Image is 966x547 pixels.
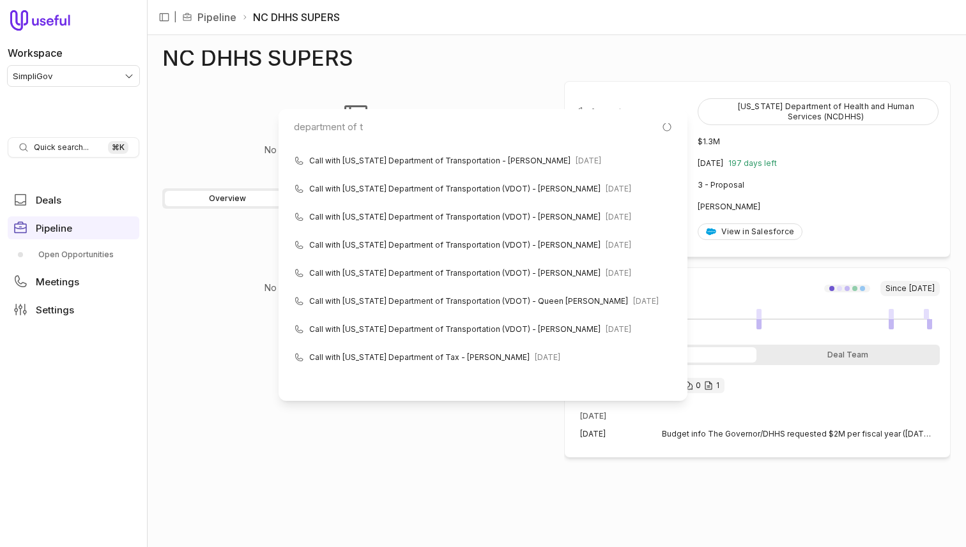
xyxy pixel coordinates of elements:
[633,294,659,309] span: [DATE]
[309,181,601,197] span: Call with [US_STATE] Department of Transportation (VDOT) - [PERSON_NAME]
[606,237,631,253] span: [DATE]
[309,294,628,309] span: Call with [US_STATE] Department of Transportation (VDOT) - Queen [PERSON_NAME]
[309,237,601,253] span: Call with [US_STATE] Department of Transportation (VDOT) - [PERSON_NAME]
[606,266,631,281] span: [DATE]
[309,153,571,169] span: Call with [US_STATE] Department of Transportation - [PERSON_NAME]
[284,114,682,140] input: Search for pages and commands...
[606,209,631,225] span: [DATE]
[309,266,601,281] span: Call with [US_STATE] Department of Transportation (VDOT) - [PERSON_NAME]
[309,209,601,225] span: Call with [US_STATE] Department of Transportation (VDOT) - [PERSON_NAME]
[309,350,530,365] span: Call with [US_STATE] Department of Tax - [PERSON_NAME]
[606,181,631,197] span: [DATE]
[606,322,631,337] span: [DATE]
[535,350,560,365] span: [DATE]
[284,145,682,396] div: Suggestions
[576,153,601,169] span: [DATE]
[309,322,601,337] span: Call with [US_STATE] Department of Transportation (VDOT) - [PERSON_NAME]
